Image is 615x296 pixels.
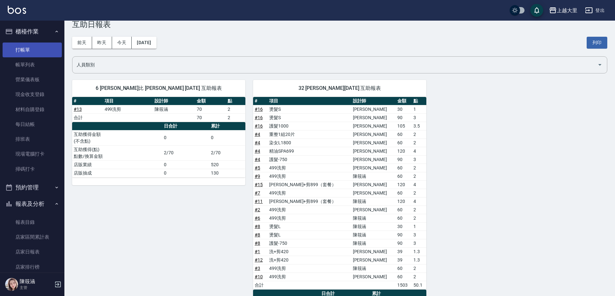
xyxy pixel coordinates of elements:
[412,155,426,164] td: 3
[351,138,396,147] td: [PERSON_NAME]
[255,274,263,279] a: #10
[396,239,412,247] td: 90
[255,224,260,229] a: #8
[351,231,396,239] td: 陳筱涵
[209,169,245,177] td: 130
[72,20,607,29] h3: 互助日報表
[412,281,426,289] td: 50.1
[396,281,412,289] td: 1503
[103,105,153,113] td: 499洗剪
[396,138,412,147] td: 60
[255,123,263,129] a: #16
[396,172,412,180] td: 60
[3,244,62,259] a: 店家日報表
[412,113,426,122] td: 3
[72,97,103,105] th: #
[5,278,18,291] img: Person
[226,105,245,113] td: 2
[412,256,426,264] td: 1.3
[582,5,607,16] button: 登出
[412,239,426,247] td: 3
[595,60,605,70] button: Open
[268,122,351,130] td: 護髮1000
[351,214,396,222] td: 陳筱涵
[412,172,426,180] td: 2
[255,257,263,263] a: #12
[255,190,260,196] a: #7
[72,122,245,177] table: a dense table
[351,264,396,272] td: 陳筱涵
[3,87,62,102] a: 現金收支登錄
[351,247,396,256] td: [PERSON_NAME]
[268,264,351,272] td: 499洗剪
[72,169,162,177] td: 店販抽成
[268,239,351,247] td: 護髮-750
[351,180,396,189] td: [PERSON_NAME]
[268,205,351,214] td: 499洗剪
[209,145,245,160] td: 2/70
[396,147,412,155] td: 120
[412,180,426,189] td: 4
[412,189,426,197] td: 2
[162,169,209,177] td: 0
[268,105,351,113] td: 燙髮S
[3,147,62,161] a: 現場電腦打卡
[268,189,351,197] td: 499洗剪
[412,130,426,138] td: 2
[396,164,412,172] td: 60
[255,148,260,154] a: #4
[20,285,52,291] p: 主管
[162,122,209,130] th: 日合計
[351,256,396,264] td: [PERSON_NAME]
[396,214,412,222] td: 60
[351,172,396,180] td: 陳筱涵
[226,113,245,122] td: 2
[162,145,209,160] td: 2/70
[72,130,162,145] td: 互助獲得金額 (不含點)
[412,214,426,222] td: 2
[396,189,412,197] td: 60
[3,23,62,40] button: 櫃檯作業
[209,160,245,169] td: 520
[351,197,396,205] td: 陳筱涵
[255,207,260,212] a: #2
[3,179,62,196] button: 預約管理
[253,97,268,105] th: #
[209,122,245,130] th: 累計
[255,115,263,120] a: #16
[412,247,426,256] td: 1.3
[72,160,162,169] td: 店販業績
[80,85,238,91] span: 6 [PERSON_NAME]比 [PERSON_NAME] [DATE] 互助報表
[396,130,412,138] td: 60
[3,230,62,244] a: 店家區間累計表
[255,157,260,162] a: #4
[92,37,112,49] button: 昨天
[396,122,412,130] td: 105
[351,239,396,247] td: 陳筱涵
[162,160,209,169] td: 0
[8,6,26,14] img: Logo
[195,105,226,113] td: 70
[72,113,103,122] td: 合計
[412,138,426,147] td: 2
[226,97,245,105] th: 點
[557,6,577,14] div: 上越大里
[396,155,412,164] td: 90
[268,256,351,264] td: 洗+剪420
[396,105,412,113] td: 30
[255,165,260,170] a: #5
[261,85,419,91] span: 32 [PERSON_NAME][DATE] 互助報表
[351,272,396,281] td: [PERSON_NAME]
[412,205,426,214] td: 2
[412,147,426,155] td: 4
[72,145,162,160] td: 互助獲得(點) 點數/換算金額
[396,256,412,264] td: 39
[412,272,426,281] td: 2
[412,264,426,272] td: 2
[396,272,412,281] td: 60
[3,43,62,57] a: 打帳單
[3,162,62,177] a: 掃碼打卡
[195,113,226,122] td: 70
[351,105,396,113] td: [PERSON_NAME]
[3,57,62,72] a: 帳單列表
